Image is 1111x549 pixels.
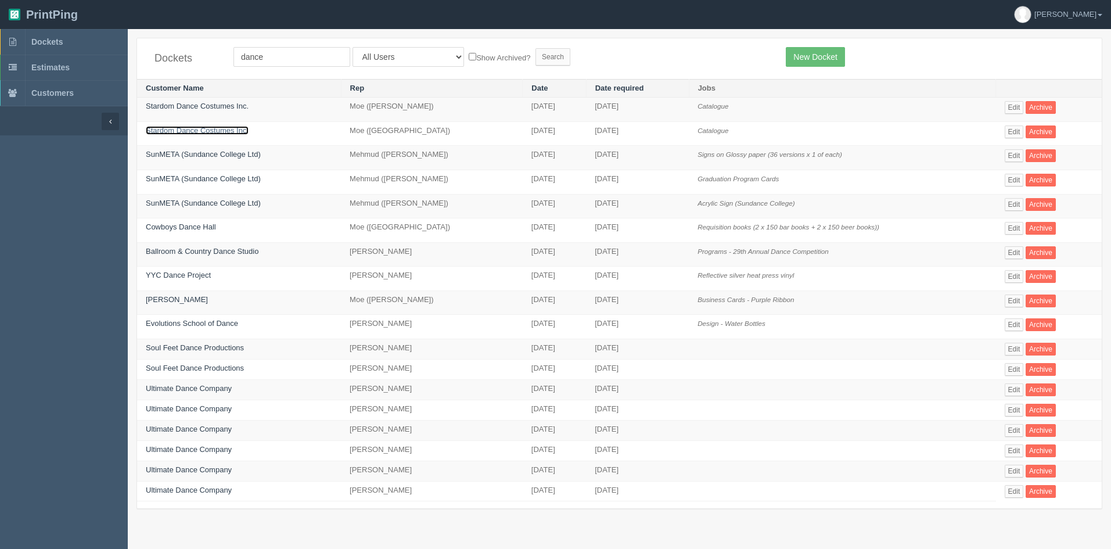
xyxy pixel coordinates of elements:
a: Archive [1026,363,1056,376]
th: Jobs [689,79,995,98]
td: Moe ([GEOGRAPHIC_DATA]) [341,121,523,146]
td: [DATE] [523,146,586,170]
td: Moe ([GEOGRAPHIC_DATA]) [341,218,523,243]
label: Show Archived? [469,51,530,64]
td: [DATE] [523,420,586,440]
a: Edit [1005,222,1024,235]
a: Archive [1026,465,1056,478]
a: Ultimate Dance Company [146,465,232,474]
a: Edit [1005,404,1024,417]
a: Cowboys Dance Hall [146,223,216,231]
td: [PERSON_NAME] [341,481,523,501]
a: Ultimate Dance Company [146,425,232,433]
td: [DATE] [586,420,689,440]
a: Edit [1005,363,1024,376]
a: Edit [1005,485,1024,498]
td: [DATE] [523,170,586,195]
a: Soul Feet Dance Productions [146,343,244,352]
td: [PERSON_NAME] [341,379,523,400]
td: [PERSON_NAME] [341,339,523,359]
i: Catalogue [697,127,728,134]
td: [DATE] [586,461,689,481]
td: Mehmud ([PERSON_NAME]) [341,146,523,170]
td: [PERSON_NAME] [341,420,523,440]
td: [DATE] [523,194,586,218]
a: Stardom Dance Costumes Inc. [146,126,249,135]
td: [DATE] [586,194,689,218]
a: Edit [1005,149,1024,162]
a: Archive [1026,222,1056,235]
a: Soul Feet Dance Productions [146,364,244,372]
a: Archive [1026,485,1056,498]
td: [PERSON_NAME] [341,359,523,379]
input: Search [535,48,570,66]
td: Mehmud ([PERSON_NAME]) [341,194,523,218]
a: Edit [1005,270,1024,283]
a: Edit [1005,198,1024,211]
i: Programs - 29th Annual Dance Competition [697,247,829,255]
td: [DATE] [523,121,586,146]
a: Stardom Dance Costumes Inc. [146,102,249,110]
td: [PERSON_NAME] [341,440,523,461]
a: Archive [1026,246,1056,259]
td: [DATE] [523,400,586,420]
td: [DATE] [523,290,586,315]
a: Ultimate Dance Company [146,486,232,494]
td: [PERSON_NAME] [341,315,523,339]
i: Signs on Glossy paper (36 versions x 1 of each) [697,150,842,158]
a: Rep [350,84,365,92]
h4: Dockets [154,53,216,64]
td: [DATE] [523,98,586,122]
a: Evolutions School of Dance [146,319,238,328]
a: Archive [1026,343,1056,356]
td: [DATE] [586,121,689,146]
a: Archive [1026,125,1056,138]
td: [DATE] [586,146,689,170]
td: [DATE] [523,267,586,291]
td: [DATE] [586,481,689,501]
a: Archive [1026,318,1056,331]
a: Edit [1005,246,1024,259]
td: [DATE] [586,379,689,400]
img: logo-3e63b451c926e2ac314895c53de4908e5d424f24456219fb08d385ab2e579770.png [9,9,20,20]
td: [DATE] [586,339,689,359]
td: [DATE] [586,290,689,315]
td: [DATE] [523,315,586,339]
a: [PERSON_NAME] [146,295,208,304]
td: [DATE] [523,461,586,481]
input: Customer Name [233,47,350,67]
a: Ultimate Dance Company [146,445,232,454]
td: [DATE] [586,218,689,243]
a: Archive [1026,424,1056,437]
td: [PERSON_NAME] [341,400,523,420]
a: Ballroom & Country Dance Studio [146,247,258,256]
td: [DATE] [523,481,586,501]
td: [DATE] [586,315,689,339]
a: Archive [1026,174,1056,186]
a: YYC Dance Project [146,271,211,279]
a: Archive [1026,404,1056,417]
a: Archive [1026,383,1056,396]
a: Archive [1026,295,1056,307]
a: Archive [1026,149,1056,162]
td: Mehmud ([PERSON_NAME]) [341,170,523,195]
td: [DATE] [523,359,586,379]
a: Edit [1005,424,1024,437]
a: Edit [1005,465,1024,478]
span: Customers [31,88,74,98]
a: Customer Name [146,84,204,92]
img: avatar_default-7531ab5dedf162e01f1e0bb0964e6a185e93c5c22dfe317fb01d7f8cd2b1632c.jpg [1015,6,1031,23]
a: Edit [1005,295,1024,307]
span: Estimates [31,63,70,72]
a: Ultimate Dance Company [146,404,232,413]
td: [DATE] [523,242,586,267]
a: Archive [1026,198,1056,211]
a: Edit [1005,343,1024,356]
a: Date required [595,84,644,92]
a: Archive [1026,270,1056,283]
a: Archive [1026,444,1056,457]
td: [DATE] [523,379,586,400]
td: [PERSON_NAME] [341,461,523,481]
i: Graduation Program Cards [697,175,779,182]
a: SunMETA (Sundance College Ltd) [146,199,261,207]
